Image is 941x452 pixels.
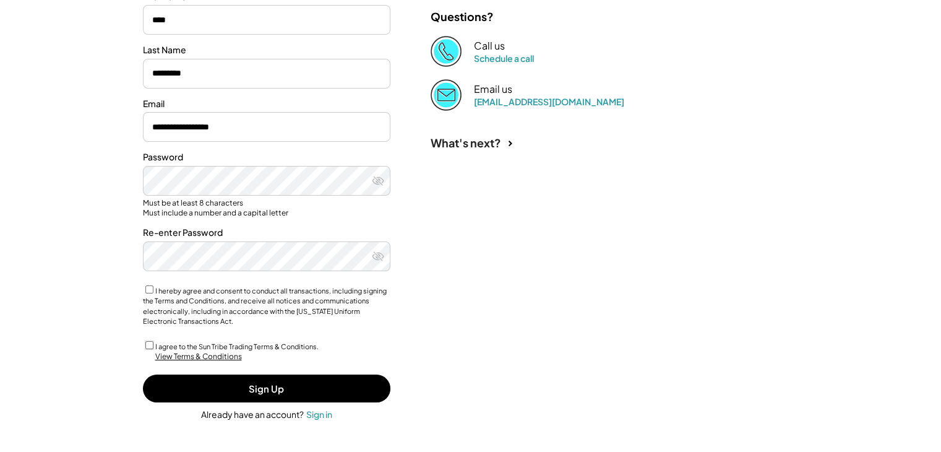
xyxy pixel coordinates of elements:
[431,79,462,110] img: Email%202%403x.png
[143,98,390,110] div: Email
[143,151,390,163] div: Password
[306,409,332,420] div: Sign in
[155,352,242,362] div: View Terms & Conditions
[474,40,505,53] div: Call us
[155,342,319,350] label: I agree to the Sun Tribe Trading Terms & Conditions.
[474,96,624,107] a: [EMAIL_ADDRESS][DOMAIN_NAME]
[143,198,390,217] div: Must be at least 8 characters Must include a number and a capital letter
[474,83,512,96] div: Email us
[431,9,494,24] div: Questions?
[431,36,462,67] img: Phone%20copy%403x.png
[431,136,501,150] div: What's next?
[474,53,534,64] a: Schedule a call
[143,44,390,56] div: Last Name
[143,287,387,326] label: I hereby agree and consent to conduct all transactions, including signing the Terms and Condition...
[201,409,304,421] div: Already have an account?
[143,375,390,402] button: Sign Up
[143,227,390,239] div: Re-enter Password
